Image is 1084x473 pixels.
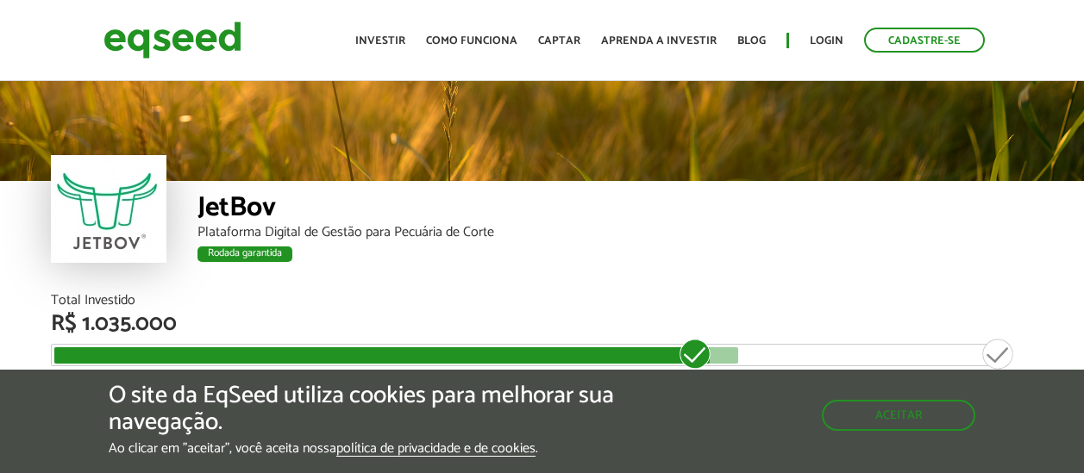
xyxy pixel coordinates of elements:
a: Captar [538,35,580,47]
a: Aprenda a investir [601,35,717,47]
a: política de privacidade e de cookies [336,442,536,457]
div: R$ 1.035.000 [51,313,1034,335]
a: Investir [355,35,405,47]
a: Blog [737,35,766,47]
div: Plataforma Digital de Gestão para Pecuária de Corte [197,226,1034,240]
p: Ao clicar em "aceitar", você aceita nossa . [109,440,629,457]
strong: Valor objetivo [966,368,1031,384]
h5: O site da EqSeed utiliza cookies para melhorar sua navegação. [109,383,629,436]
div: Total Investido [51,294,1034,308]
a: Login [810,35,843,47]
div: JetBov [197,194,1034,226]
a: Como funciona [426,35,517,47]
div: R$ 1.000.000 [663,337,728,392]
strong: Valor mínimo [665,368,726,384]
div: Rodada garantida [197,246,292,262]
a: Cadastre-se [864,28,985,53]
button: Aceitar [822,400,975,431]
img: EqSeed [103,17,241,63]
div: R$ 1.500.000 [966,337,1031,392]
